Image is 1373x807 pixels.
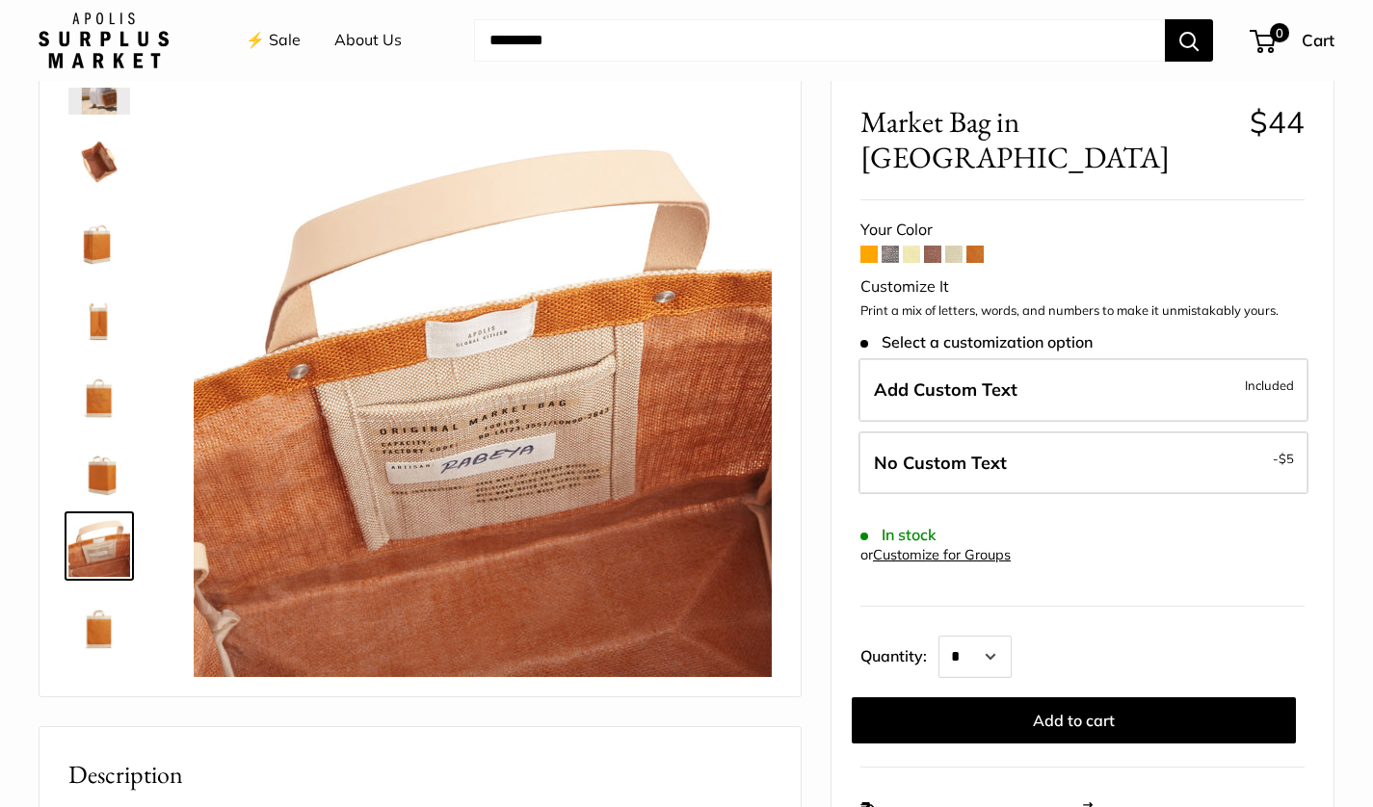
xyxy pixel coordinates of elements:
[68,515,130,577] img: Market Bag in Cognac
[860,301,1305,321] p: Print a mix of letters, words, and numbers to make it unmistakably yours.
[1165,19,1213,62] button: Search
[860,104,1235,175] span: Market Bag in [GEOGRAPHIC_DATA]
[873,546,1011,563] a: Customize for Groups
[860,542,1011,568] div: or
[65,588,134,658] a: Market Bag in Cognac
[1252,25,1334,56] a: 0 Cart
[858,431,1308,495] label: Leave Blank
[68,207,130,269] img: Market Bag in Cognac
[65,280,134,350] a: Market Bag in Cognac
[1250,103,1305,141] span: $44
[1279,451,1294,466] span: $5
[1273,447,1294,470] span: -
[65,511,134,581] a: Market Bag in Cognac
[68,361,130,423] img: description_Seal of authenticity printed on the backside of every bag.
[246,26,301,55] a: ⚡️ Sale
[860,273,1305,301] div: Customize It
[68,284,130,346] img: Market Bag in Cognac
[858,358,1308,422] label: Add Custom Text
[68,592,130,654] img: Market Bag in Cognac
[68,756,772,794] h2: Description
[1302,30,1334,50] span: Cart
[852,697,1296,743] button: Add to cart
[860,526,937,544] span: In stock
[874,452,1007,474] span: No Custom Text
[39,13,169,68] img: Apolis: Surplus Market
[334,26,402,55] a: About Us
[860,216,1305,245] div: Your Color
[860,333,1093,351] span: Select a customization option
[1245,374,1294,397] span: Included
[68,130,130,192] img: Market Bag in Cognac
[65,357,134,427] a: description_Seal of authenticity printed on the backside of every bag.
[874,378,1017,401] span: Add Custom Text
[65,203,134,273] a: Market Bag in Cognac
[1270,23,1289,42] span: 0
[68,438,130,500] img: Market Bag in Cognac
[860,630,938,678] label: Quantity:
[194,99,772,677] img: Market Bag in Cognac
[65,434,134,504] a: Market Bag in Cognac
[474,19,1165,62] input: Search...
[65,126,134,195] a: Market Bag in Cognac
